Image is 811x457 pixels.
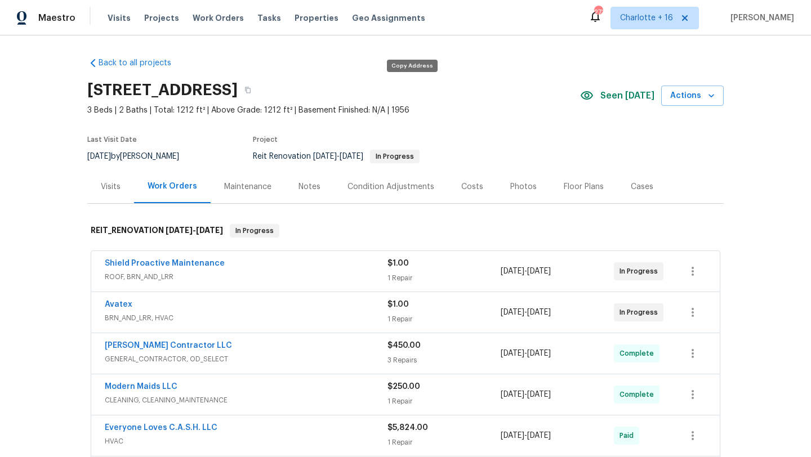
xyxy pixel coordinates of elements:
[594,7,602,18] div: 273
[87,153,111,160] span: [DATE]
[620,12,673,24] span: Charlotte + 16
[600,90,654,101] span: Seen [DATE]
[105,353,387,365] span: GENERAL_CONTRACTOR, OD_SELECT
[527,267,551,275] span: [DATE]
[295,12,338,24] span: Properties
[501,308,524,316] span: [DATE]
[105,259,225,267] a: Shield Proactive Maintenance
[87,57,195,69] a: Back to all projects
[387,424,428,432] span: $5,824.00
[313,153,363,160] span: -
[501,267,524,275] span: [DATE]
[387,272,501,284] div: 1 Repair
[501,432,524,440] span: [DATE]
[105,342,232,350] a: [PERSON_NAME] Contractor LLC
[87,105,580,116] span: 3 Beds | 2 Baths | Total: 1212 ft² | Above Grade: 1212 ft² | Basement Finished: N/A | 1956
[501,350,524,357] span: [DATE]
[196,226,223,234] span: [DATE]
[501,307,551,318] span: -
[105,271,387,283] span: ROOF, BRN_AND_LRR
[387,383,420,391] span: $250.00
[87,84,238,96] h2: [STREET_ADDRESS]
[144,12,179,24] span: Projects
[510,181,537,192] div: Photos
[231,225,278,236] span: In Progress
[105,312,387,324] span: BRN_AND_LRR, HVAC
[387,437,501,448] div: 1 Repair
[620,430,638,441] span: Paid
[661,86,724,106] button: Actions
[501,266,551,277] span: -
[620,389,658,400] span: Complete
[371,153,418,160] span: In Progress
[87,213,724,249] div: REIT_RENOVATION [DATE]-[DATE]In Progress
[101,181,121,192] div: Visits
[148,181,197,192] div: Work Orders
[501,430,551,441] span: -
[340,153,363,160] span: [DATE]
[527,350,551,357] span: [DATE]
[105,383,177,391] a: Modern Maids LLC
[387,355,501,366] div: 3 Repairs
[620,266,662,277] span: In Progress
[166,226,223,234] span: -
[501,348,551,359] span: -
[253,136,278,143] span: Project
[87,150,193,163] div: by [PERSON_NAME]
[387,396,501,407] div: 1 Repair
[620,348,658,359] span: Complete
[87,136,137,143] span: Last Visit Date
[564,181,604,192] div: Floor Plans
[631,181,653,192] div: Cases
[620,307,662,318] span: In Progress
[91,224,223,238] h6: REIT_RENOVATION
[313,153,337,160] span: [DATE]
[224,181,271,192] div: Maintenance
[387,313,501,325] div: 1 Repair
[105,395,387,406] span: CLEANING, CLEANING_MAINTENANCE
[166,226,193,234] span: [DATE]
[38,12,75,24] span: Maestro
[347,181,434,192] div: Condition Adjustments
[108,12,131,24] span: Visits
[253,153,420,160] span: Reit Renovation
[105,436,387,447] span: HVAC
[527,391,551,398] span: [DATE]
[501,389,551,400] span: -
[193,12,244,24] span: Work Orders
[501,391,524,398] span: [DATE]
[105,301,132,308] a: Avatex
[257,14,281,22] span: Tasks
[387,259,409,267] span: $1.00
[387,342,421,350] span: $450.00
[105,424,217,432] a: Everyone Loves C.A.S.H. LLC
[461,181,483,192] div: Costs
[298,181,320,192] div: Notes
[527,432,551,440] span: [DATE]
[387,301,409,308] span: $1.00
[670,89,715,103] span: Actions
[352,12,425,24] span: Geo Assignments
[527,308,551,316] span: [DATE]
[726,12,794,24] span: [PERSON_NAME]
